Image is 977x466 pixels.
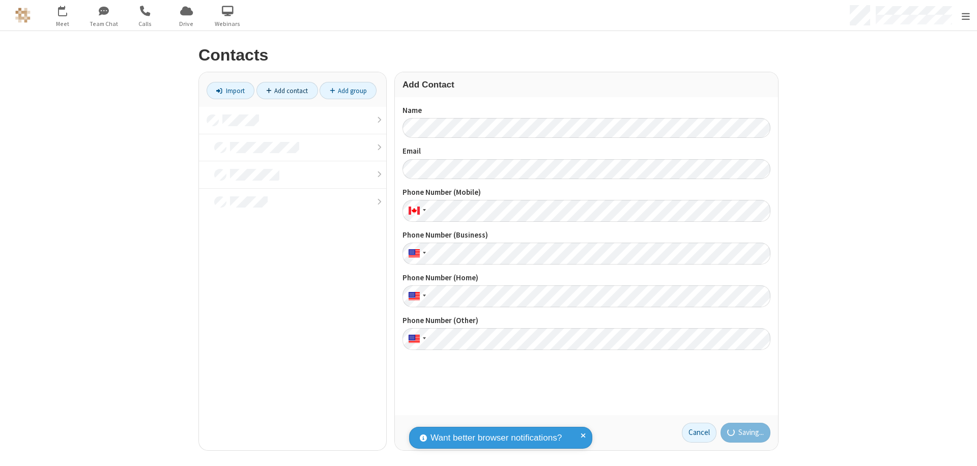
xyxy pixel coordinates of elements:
a: Import [207,82,254,99]
span: Drive [167,19,206,28]
div: United States: + 1 [403,328,429,350]
span: Saving... [738,427,764,439]
label: Phone Number (Mobile) [403,187,770,198]
a: Add contact [256,82,318,99]
span: Calls [126,19,164,28]
span: Meet [44,19,82,28]
label: Phone Number (Other) [403,315,770,327]
h3: Add Contact [403,80,770,90]
span: Webinars [209,19,247,28]
span: Team Chat [85,19,123,28]
div: 3 [65,6,72,13]
label: Phone Number (Business) [403,229,770,241]
div: Canada: + 1 [403,200,429,222]
a: Cancel [682,423,716,443]
div: United States: + 1 [403,285,429,307]
div: United States: + 1 [403,243,429,265]
img: QA Selenium DO NOT DELETE OR CHANGE [15,8,31,23]
span: Want better browser notifications? [430,431,562,445]
label: Name [403,105,770,116]
a: Add group [320,82,377,99]
label: Phone Number (Home) [403,272,770,284]
h2: Contacts [198,46,779,64]
button: Saving... [721,423,771,443]
label: Email [403,145,770,157]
